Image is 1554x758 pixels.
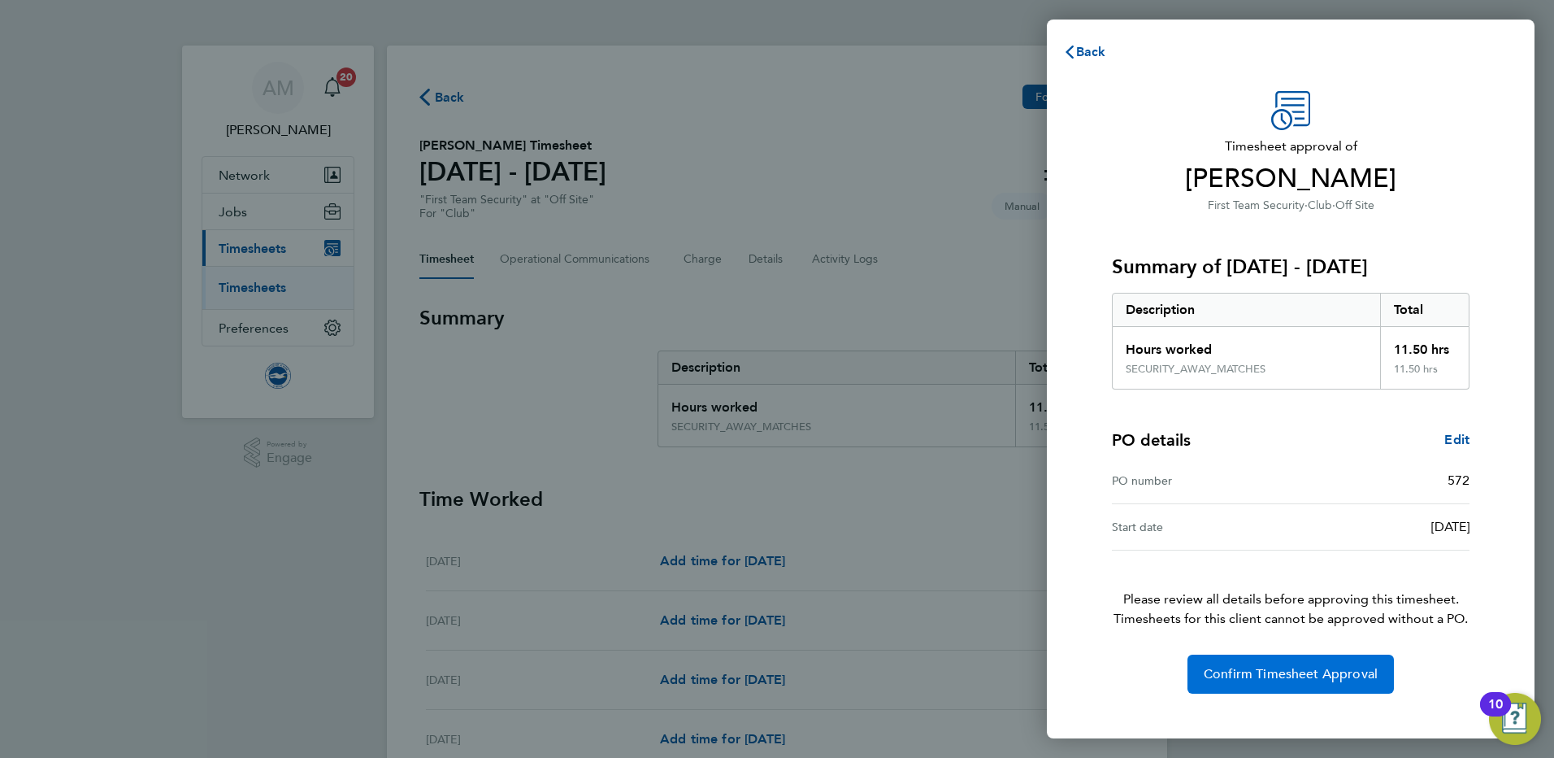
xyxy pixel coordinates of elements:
div: 10 [1488,704,1503,725]
button: Confirm Timesheet Approval [1187,655,1394,694]
div: Hours worked [1113,327,1380,363]
span: 572 [1448,473,1469,488]
span: Back [1076,44,1106,59]
a: Edit [1444,430,1469,450]
div: Total [1380,294,1469,326]
span: · [1332,198,1335,212]
span: Off Site [1335,198,1374,212]
div: Summary of 01 - 30 Sep 2025 [1112,293,1469,390]
span: Confirm Timesheet Approval [1204,666,1378,682]
span: [PERSON_NAME] [1112,163,1469,195]
span: Timesheet approval of [1112,137,1469,156]
span: Club [1308,198,1332,212]
div: 11.50 hrs [1380,327,1469,363]
span: Timesheets for this client cannot be approved without a PO. [1092,609,1489,629]
button: Open Resource Center, 10 new notifications [1489,693,1541,745]
h4: PO details [1112,429,1191,451]
span: Edit [1444,432,1469,447]
p: Please review all details before approving this timesheet. [1092,551,1489,629]
button: Back [1047,36,1122,68]
h3: Summary of [DATE] - [DATE] [1112,254,1469,280]
span: · [1304,198,1308,212]
div: PO number [1112,471,1291,490]
div: [DATE] [1291,517,1469,537]
div: Start date [1112,517,1291,537]
div: SECURITY_AWAY_MATCHES [1126,363,1265,376]
div: 11.50 hrs [1380,363,1469,389]
span: First Team Security [1208,198,1304,212]
div: Description [1113,294,1380,326]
